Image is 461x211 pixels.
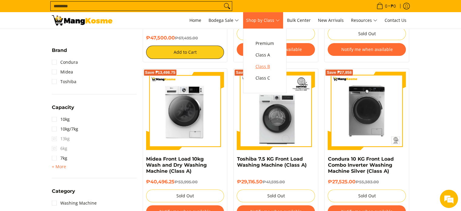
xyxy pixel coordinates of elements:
[52,15,112,26] img: Washing Machines l Mang Kosme: Home Appliances Warehouse Sale Partner Front Load
[52,163,66,170] summary: Open
[146,35,224,41] h6: ₱47,500.00
[328,72,406,150] img: Condura 10 KG Front Load Combo Inverter Washing Machine Silver (Class A)
[284,12,314,29] a: Bulk Center
[89,165,110,173] em: Submit
[262,179,285,184] del: ₱41,595.00
[32,34,102,42] div: Leave a message
[52,144,67,153] span: 6kg
[375,3,398,9] span: •
[189,17,201,23] span: Home
[318,17,344,23] span: New Arrivals
[237,156,306,168] a: Toshiba 7.5 KG Front Load Washing Machine (Class A)
[52,48,67,57] summary: Open
[175,36,198,40] del: ₱67,495.00
[237,43,315,56] button: Notify me when available
[186,12,204,29] a: Home
[52,189,75,194] span: Category
[390,4,397,8] span: ₱0
[146,156,207,174] a: Midea Front Load 10kg Wash and Dry Washing Machine (Class A)
[52,134,70,144] span: 13kg
[52,114,70,124] a: 10kg
[52,164,66,169] span: + More
[99,3,114,18] div: Minimize live chat window
[146,179,224,185] h6: ₱40,496.25
[205,12,242,29] a: Bodega Sale
[52,124,78,134] a: 10kg/7kg
[287,17,311,23] span: Bulk Center
[146,189,224,202] button: Sold Out
[328,27,406,40] button: Sold Out
[175,179,198,184] del: ₱53,995.00
[222,2,232,11] button: Search
[119,12,409,29] nav: Main Menu
[3,144,115,165] textarea: Type your message and click 'Submit'
[52,198,97,208] a: Washing Machine
[243,12,283,29] a: Shop by Class
[252,49,277,61] a: Class A
[52,57,78,67] a: Condura
[246,17,280,24] span: Shop by Class
[351,17,377,24] span: Resources
[146,46,224,59] button: Add to Cart
[256,74,274,82] span: Class C
[52,153,67,163] a: 7kg
[145,71,175,74] span: Save ₱13,498.75
[348,12,380,29] a: Resources
[236,71,266,74] span: Save ₱12,478.50
[328,43,406,56] button: Notify me when available
[328,179,406,185] h6: ₱27,525.00
[382,12,409,29] a: Contact Us
[237,189,315,202] button: Sold Out
[52,77,76,87] a: Toshiba
[146,72,224,150] img: Midea Front Load 10kg Wash and Dry Washing Machine (Class A)
[328,189,406,202] button: Sold Out
[355,179,379,184] del: ₱55,383.00
[52,105,74,114] summary: Open
[52,105,74,110] span: Capacity
[52,48,67,53] span: Brand
[237,179,315,185] h6: ₱29,116.50
[256,51,274,59] span: Class A
[252,72,277,84] a: Class C
[256,40,274,47] span: Premium
[385,17,406,23] span: Contact Us
[256,63,274,70] span: Class B
[384,4,388,8] span: 0
[327,71,352,74] span: Save ₱27,858
[13,66,106,127] span: We are offline. Please leave us a message.
[315,12,347,29] a: New Arrivals
[328,156,393,174] a: Condura 10 KG Front Load Combo Inverter Washing Machine Silver (Class A)
[52,67,73,77] a: Midea
[237,72,315,150] img: Toshiba 7.5 KG Front Load Washing Machine (Class A)
[252,38,277,49] a: Premium
[209,17,239,24] span: Bodega Sale
[252,61,277,72] a: Class B
[237,27,315,40] button: Sold Out
[52,189,75,198] summary: Open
